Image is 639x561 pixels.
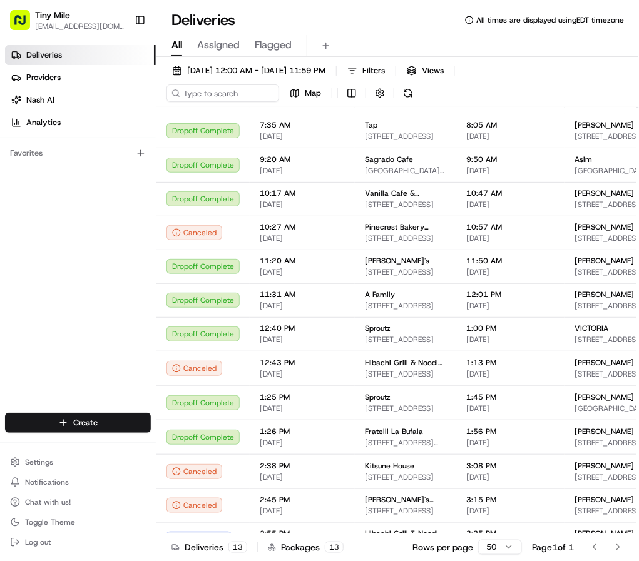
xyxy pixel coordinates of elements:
[575,392,634,402] span: [PERSON_NAME]
[575,222,634,232] span: [PERSON_NAME]
[466,290,555,300] span: 12:01 PM
[260,506,345,516] span: [DATE]
[284,84,327,102] button: Map
[106,183,116,193] div: 💻
[5,453,151,471] button: Settings
[466,154,555,164] span: 9:50 AM
[26,94,54,106] span: Nash AI
[476,15,624,25] span: All times are displayed using EDT timezone
[466,403,555,413] span: [DATE]
[365,403,446,413] span: [STREET_ADDRESS]
[5,493,151,511] button: Chat with us!
[575,120,634,130] span: [PERSON_NAME]
[260,427,345,437] span: 1:26 PM
[466,335,555,345] span: [DATE]
[575,461,634,471] span: [PERSON_NAME]
[260,392,345,402] span: 1:25 PM
[260,120,345,130] span: 7:35 AM
[43,120,205,133] div: Start new chat
[365,256,429,266] span: [PERSON_NAME]'s
[5,143,151,163] div: Favorites
[166,498,222,513] button: Canceled
[260,461,345,471] span: 2:38 PM
[260,358,345,368] span: 12:43 PM
[35,9,70,21] button: Tiny Mile
[13,13,38,38] img: Nash
[401,62,449,79] button: Views
[466,131,555,141] span: [DATE]
[25,537,51,547] span: Log out
[466,438,555,448] span: [DATE]
[365,358,446,368] span: Hibachi Grill & Noodle Bar ([GEOGRAPHIC_DATA])
[197,38,240,53] span: Assigned
[365,438,446,448] span: [STREET_ADDRESS][US_STATE]
[260,438,345,448] span: [DATE]
[365,369,446,379] span: [STREET_ADDRESS]
[260,166,345,176] span: [DATE]
[260,369,345,379] span: [DATE]
[5,533,151,551] button: Log out
[365,506,446,516] span: [STREET_ADDRESS]
[260,403,345,413] span: [DATE]
[466,369,555,379] span: [DATE]
[365,131,446,141] span: [STREET_ADDRESS]
[466,528,555,538] span: 3:25 PM
[26,49,62,61] span: Deliveries
[466,495,555,505] span: 3:15 PM
[466,256,555,266] span: 11:50 AM
[365,301,446,311] span: [STREET_ADDRESS]
[575,290,634,300] span: [PERSON_NAME]
[166,84,279,102] input: Type to search
[365,528,446,538] span: Hibachi Grill & Noodle Bar (Brickell)
[412,541,473,553] p: Rows per page
[125,213,151,222] span: Pylon
[35,21,125,31] button: [EMAIL_ADDRESS][DOMAIN_NAME]
[33,81,207,94] input: Clear
[260,335,345,345] span: [DATE]
[365,427,423,437] span: Fratelli La Bufala
[171,541,247,553] div: Deliveries
[365,472,446,482] span: [STREET_ADDRESS]
[5,113,156,133] a: Analytics
[532,541,574,553] div: Page 1 of 1
[8,177,101,200] a: 📗Knowledge Base
[5,473,151,491] button: Notifications
[466,222,555,232] span: 10:57 AM
[575,528,634,538] span: [PERSON_NAME]
[362,65,385,76] span: Filters
[466,427,555,437] span: 1:56 PM
[260,256,345,266] span: 11:20 AM
[365,154,413,164] span: Sagrado Cafe
[25,497,71,507] span: Chat with us!
[466,166,555,176] span: [DATE]
[575,188,634,198] span: [PERSON_NAME]
[166,225,222,240] button: Canceled
[26,72,61,83] span: Providers
[365,267,446,277] span: [STREET_ADDRESS]
[43,133,158,143] div: We're available if you need us!
[25,182,96,195] span: Knowledge Base
[466,323,555,333] span: 1:00 PM
[365,392,391,402] span: Sproutz
[399,84,417,102] button: Refresh
[171,38,182,53] span: All
[166,464,222,479] div: Canceled
[466,233,555,243] span: [DATE]
[5,5,130,35] button: Tiny Mile[EMAIL_ADDRESS][DOMAIN_NAME]
[365,335,446,345] span: [STREET_ADDRESS]
[166,361,222,376] button: Canceled
[187,65,325,76] span: [DATE] 12:00 AM - [DATE] 11:59 PM
[260,233,345,243] span: [DATE]
[268,541,344,553] div: Packages
[255,38,292,53] span: Flagged
[5,90,156,110] a: Nash AI
[342,62,391,79] button: Filters
[260,472,345,482] span: [DATE]
[466,200,555,210] span: [DATE]
[260,188,345,198] span: 10:17 AM
[260,301,345,311] span: [DATE]
[365,222,446,232] span: Pinecrest Bakery ([GEOGRAPHIC_DATA])
[260,528,345,538] span: 2:55 PM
